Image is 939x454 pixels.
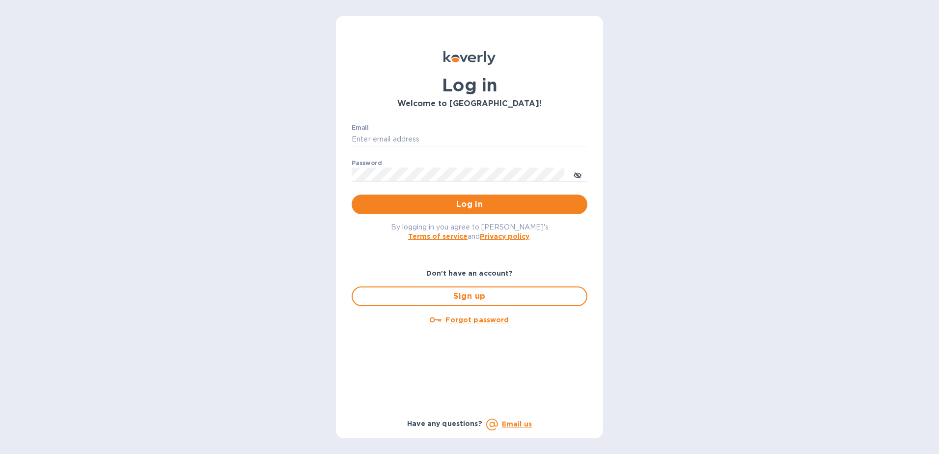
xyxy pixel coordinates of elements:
[445,316,509,324] u: Forgot password
[360,290,579,302] span: Sign up
[352,99,587,109] h3: Welcome to [GEOGRAPHIC_DATA]!
[408,232,468,240] a: Terms of service
[352,195,587,214] button: Log in
[352,286,587,306] button: Sign up
[480,232,529,240] a: Privacy policy
[426,269,513,277] b: Don't have an account?
[407,420,482,427] b: Have any questions?
[359,199,580,210] span: Log in
[502,420,532,428] a: Email us
[443,51,496,65] img: Koverly
[352,75,587,95] h1: Log in
[568,165,587,184] button: toggle password visibility
[391,223,549,240] span: By logging in you agree to [PERSON_NAME]'s and .
[352,125,369,131] label: Email
[352,132,587,147] input: Enter email address
[352,160,382,166] label: Password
